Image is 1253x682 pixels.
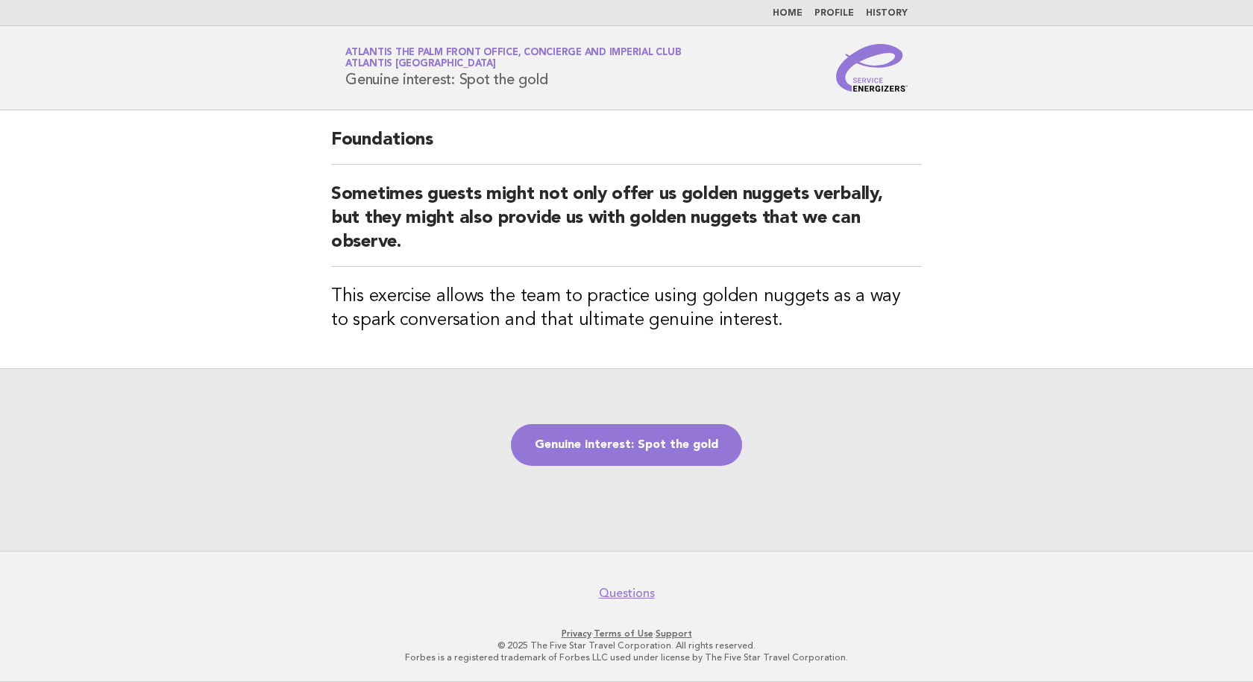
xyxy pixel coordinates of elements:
[562,628,591,639] a: Privacy
[170,628,1083,640] p: · ·
[331,183,922,267] h2: Sometimes guests might not only offer us golden nuggets verbally, but they might also provide us ...
[773,9,803,18] a: Home
[656,628,692,639] a: Support
[170,640,1083,651] p: © 2025 The Five Star Travel Corporation. All rights reserved.
[345,60,496,69] span: Atlantis [GEOGRAPHIC_DATA]
[599,586,655,601] a: Questions
[331,285,922,332] h3: This exercise allows the team to practice using golden nuggets as a way to spark conversation and...
[814,9,854,18] a: Profile
[511,424,742,466] a: Genuine interest: Spot the gold
[331,128,922,165] h2: Foundations
[170,651,1083,663] p: Forbes is a registered trademark of Forbes LLC used under license by The Five Star Travel Corpora...
[866,9,908,18] a: History
[345,48,681,69] a: Atlantis The Palm Front Office, Concierge and Imperial ClubAtlantis [GEOGRAPHIC_DATA]
[345,48,681,87] h1: Genuine interest: Spot the gold
[594,628,653,639] a: Terms of Use
[836,44,908,92] img: Service Energizers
